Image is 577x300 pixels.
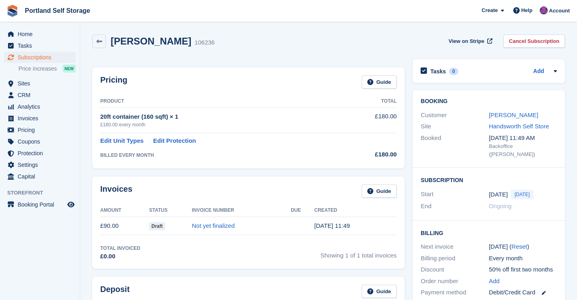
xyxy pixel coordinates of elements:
span: Analytics [18,101,66,112]
a: menu [4,136,76,147]
div: £180.00 every month [100,121,342,128]
span: Storefront [7,189,80,197]
a: Guide [362,184,397,198]
div: Every month [489,254,557,263]
a: menu [4,78,76,89]
a: Not yet finalized [192,222,235,229]
span: Account [549,7,570,15]
span: Sites [18,78,66,89]
h2: Tasks [430,68,446,75]
span: Protection [18,148,66,159]
div: Start [421,190,489,199]
h2: Invoices [100,184,132,198]
th: Created [314,204,397,217]
a: View on Stripe [445,34,494,48]
a: menu [4,52,76,63]
img: stora-icon-8386f47178a22dfd0bd8f6a31ec36ba5ce8667c1dd55bd0f319d3a0aa187defe.svg [6,5,18,17]
a: menu [4,159,76,170]
h2: Deposit [100,285,130,298]
div: Total Invoiced [100,245,140,252]
span: Capital [18,171,66,182]
div: Billing period [421,254,489,263]
span: Ongoing [489,203,512,209]
a: menu [4,113,76,124]
div: Discount [421,265,489,274]
h2: Pricing [100,75,128,89]
a: Handsworth Self Store [489,123,549,130]
a: menu [4,124,76,136]
div: Booked [421,134,489,158]
th: Invoice Number [192,204,291,217]
span: Help [521,6,532,14]
div: Site [421,122,489,131]
time: 2025-09-03 10:49:04 UTC [314,222,350,229]
a: menu [4,101,76,112]
a: menu [4,89,76,101]
div: [DATE] 11:49 AM [489,134,557,143]
div: Order number [421,277,489,286]
a: Edit Unit Types [100,136,144,146]
span: [DATE] [511,190,533,199]
img: David Baker [540,6,548,14]
div: Payment method [421,288,489,297]
span: Showing 1 of 1 total invoices [320,245,397,261]
a: Add [533,67,544,76]
span: Home [18,28,66,40]
h2: Billing [421,229,557,237]
time: 2025-09-03 00:00:00 UTC [489,190,508,199]
div: Next invoice [421,242,489,251]
a: Preview store [66,200,76,209]
h2: [PERSON_NAME] [111,36,191,47]
div: £180.00 [342,150,397,159]
span: CRM [18,89,66,101]
div: Backoffice ([PERSON_NAME]) [489,142,557,158]
a: Cancel Subscription [503,34,565,48]
a: menu [4,148,76,159]
div: 20ft container (160 sqft) × 1 [100,112,342,122]
div: [DATE] ( ) [489,242,557,251]
td: £90.00 [100,217,149,235]
span: Tasks [18,40,66,51]
span: Booking Portal [18,199,66,210]
th: Total [342,95,397,108]
span: Settings [18,159,66,170]
div: NEW [63,65,76,73]
span: Subscriptions [18,52,66,63]
div: BILLED EVERY MONTH [100,152,342,159]
a: Reset [512,243,527,250]
a: menu [4,199,76,210]
span: Draft [149,222,165,230]
span: Create [482,6,498,14]
a: Guide [362,285,397,298]
th: Product [100,95,342,108]
span: Price increases [18,65,57,73]
span: Pricing [18,124,66,136]
a: menu [4,171,76,182]
div: Debit/Credit Card [489,288,557,297]
a: [PERSON_NAME] [489,111,538,118]
div: Customer [421,111,489,120]
a: Price increases NEW [18,64,76,73]
td: £180.00 [342,107,397,133]
a: menu [4,28,76,40]
h2: Subscription [421,176,557,184]
span: Invoices [18,113,66,124]
div: End [421,202,489,211]
div: £0.00 [100,252,140,261]
a: Edit Protection [153,136,196,146]
th: Status [149,204,192,217]
div: 106236 [194,38,215,47]
h2: Booking [421,98,557,105]
th: Due [291,204,314,217]
a: Add [489,277,500,286]
th: Amount [100,204,149,217]
span: View on Stripe [449,37,484,45]
a: Guide [362,75,397,89]
div: 0 [449,68,458,75]
span: Coupons [18,136,66,147]
div: 50% off first two months [489,265,557,274]
a: Portland Self Storage [22,4,93,17]
a: menu [4,40,76,51]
